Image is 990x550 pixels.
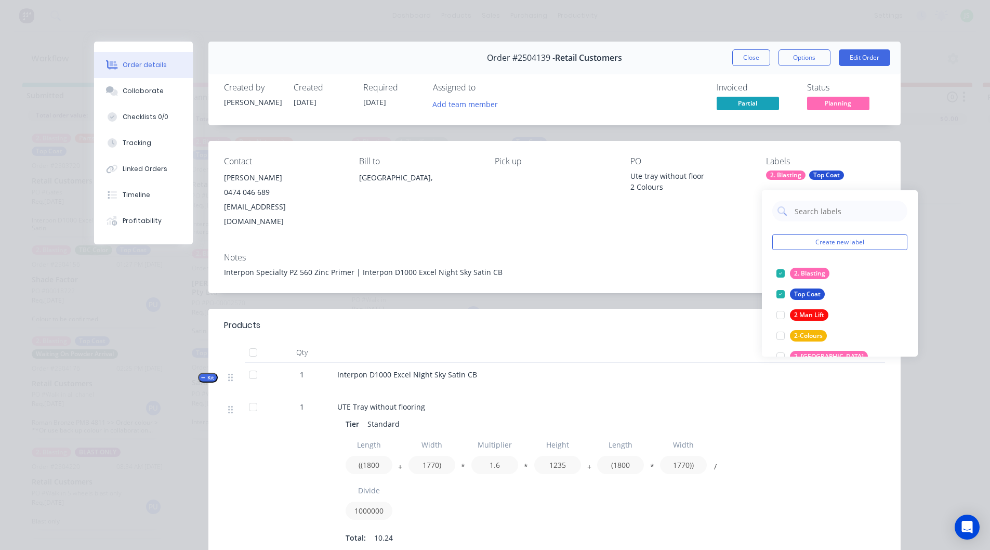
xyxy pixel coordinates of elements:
[807,83,885,93] div: Status
[807,97,869,110] span: Planning
[359,156,478,166] div: Bill to
[374,532,393,543] span: 10.24
[395,465,405,473] button: +
[487,53,555,63] span: Order #2504139 -
[224,200,343,229] div: [EMAIL_ADDRESS][DOMAIN_NAME]
[123,86,164,96] div: Collaborate
[346,532,366,543] span: Total:
[224,319,260,332] div: Products
[346,436,392,454] input: Label
[839,49,890,66] button: Edit Order
[224,171,343,185] div: [PERSON_NAME]
[224,171,343,229] div: [PERSON_NAME]0474 046 689[EMAIL_ADDRESS][DOMAIN_NAME]
[471,456,518,474] input: Value
[294,83,351,93] div: Created
[790,330,827,342] div: 2-Colours
[778,49,830,66] button: Options
[224,156,343,166] div: Contact
[772,266,834,281] button: 2. Blasting
[359,171,478,204] div: [GEOGRAPHIC_DATA],
[794,201,902,221] input: Search labels
[772,287,829,302] button: Top Coat
[346,481,392,500] input: Label
[346,502,392,520] input: Value
[630,171,749,192] div: Ute tray without floor 2 Colours
[807,97,869,112] button: Planning
[294,97,316,107] span: [DATE]
[717,97,779,110] span: Partial
[597,436,644,454] input: Label
[363,97,386,107] span: [DATE]
[630,156,749,166] div: PO
[123,60,167,70] div: Order details
[471,436,518,454] input: Label
[123,112,168,122] div: Checklists 0/0
[766,156,885,166] div: Labels
[495,156,614,166] div: Pick up
[363,83,420,93] div: Required
[94,182,193,208] button: Timeline
[224,253,885,263] div: Notes
[123,190,150,200] div: Timeline
[717,83,795,93] div: Invoiced
[271,342,333,363] div: Qty
[123,138,151,148] div: Tracking
[201,374,215,382] span: Kit
[94,52,193,78] button: Order details
[198,373,218,383] button: Kit
[346,456,392,474] input: Value
[534,456,581,474] input: Value
[790,268,829,279] div: 2. Blasting
[300,401,304,412] span: 1
[408,456,455,474] input: Value
[123,164,167,174] div: Linked Orders
[94,78,193,104] button: Collaborate
[766,171,806,180] div: 2. Blasting
[433,97,504,111] button: Add team member
[772,308,833,322] button: 2 Man Lift
[790,351,868,362] div: 2. [GEOGRAPHIC_DATA]
[597,456,644,474] input: Value
[433,83,537,93] div: Assigned to
[790,309,828,321] div: 2 Man Lift
[337,370,477,379] span: Interpon D1000 Excel Night Sky Satin CB
[363,416,404,431] div: Standard
[732,49,770,66] button: Close
[94,104,193,130] button: Checklists 0/0
[809,171,844,180] div: Top Coat
[224,97,281,108] div: [PERSON_NAME]
[772,349,872,364] button: 2. [GEOGRAPHIC_DATA]
[94,208,193,234] button: Profitability
[710,465,720,473] button: /
[300,369,304,380] span: 1
[584,465,595,473] button: +
[955,515,980,540] div: Open Intercom Messenger
[427,97,503,111] button: Add team member
[94,130,193,156] button: Tracking
[555,53,622,63] span: Retail Customers
[224,185,343,200] div: 0474 046 689
[408,436,455,454] input: Label
[224,267,885,278] div: Interpon Specialty PZ 560 Zinc Primer | Interpon D1000 Excel Night Sky Satin CB
[660,456,707,474] input: Value
[790,289,825,300] div: Top Coat
[359,171,478,185] div: [GEOGRAPHIC_DATA],
[94,156,193,182] button: Linked Orders
[123,216,162,226] div: Profitability
[337,402,425,412] span: UTE Tray without flooring
[224,83,281,93] div: Created by
[772,329,831,343] button: 2-Colours
[346,416,363,431] div: Tier
[772,234,907,250] button: Create new label
[660,436,707,454] input: Label
[534,436,581,454] input: Label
